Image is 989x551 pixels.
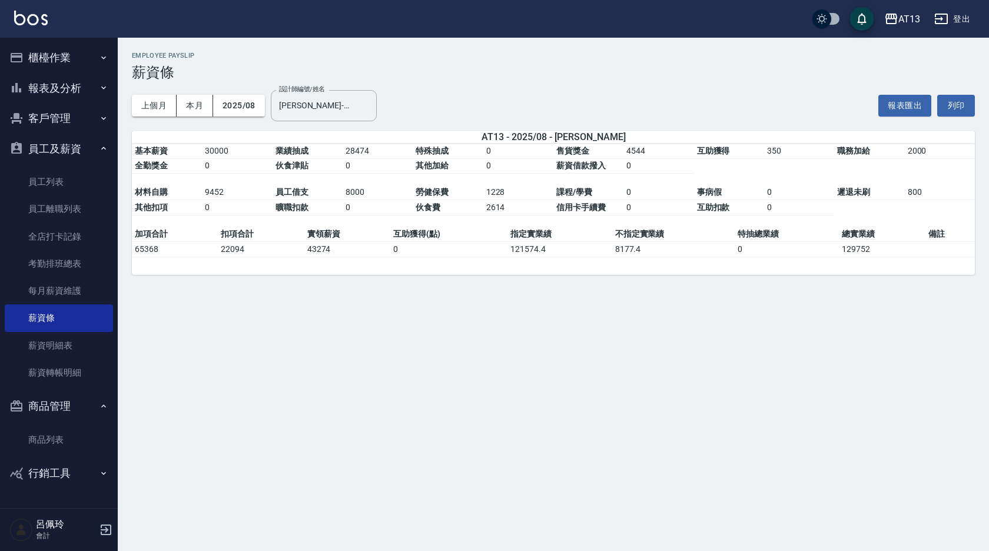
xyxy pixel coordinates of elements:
[5,168,113,195] a: 員工列表
[416,146,449,155] span: 特殊抽成
[925,227,975,242] td: 備註
[213,95,265,117] button: 2025/08
[5,223,113,250] a: 全店打卡記錄
[483,144,553,159] td: 0
[202,144,272,159] td: 30000
[612,241,735,257] td: 8177.4
[304,227,390,242] td: 實領薪資
[416,161,449,170] span: 其他加給
[839,227,925,242] td: 總實業績
[697,187,722,197] span: 事病假
[177,95,213,117] button: 本月
[507,241,612,257] td: 121574.4
[5,426,113,453] a: 商品列表
[5,42,113,73] button: 櫃檯作業
[132,227,218,242] td: 加項合計
[764,185,834,200] td: 0
[5,332,113,359] a: 薪資明細表
[202,200,272,215] td: 0
[343,158,413,174] td: 0
[202,158,272,174] td: 0
[132,144,975,227] table: a dense table
[5,134,113,164] button: 員工及薪資
[9,518,33,542] img: Person
[556,187,592,197] span: 課程/學費
[5,73,113,104] button: 報表及分析
[697,203,730,212] span: 互助扣款
[5,359,113,386] a: 薪資轉帳明細
[343,200,413,215] td: 0
[135,187,168,197] span: 材料自購
[507,227,612,242] td: 指定實業績
[36,530,96,541] p: 會計
[135,203,168,212] span: 其他扣項
[483,185,553,200] td: 1228
[132,52,975,59] h2: Employee Payslip
[14,11,48,25] img: Logo
[556,161,606,170] span: 薪資借款撥入
[304,241,390,257] td: 43274
[850,7,874,31] button: save
[764,200,834,215] td: 0
[416,203,440,212] span: 伙食費
[132,95,177,117] button: 上個月
[735,227,839,242] td: 特抽總業績
[135,146,168,155] span: 基本薪資
[343,144,413,159] td: 28474
[276,187,308,197] span: 員工借支
[697,146,730,155] span: 互助獲得
[735,241,839,257] td: 0
[905,144,975,159] td: 2000
[5,391,113,421] button: 商品管理
[623,185,693,200] td: 0
[218,227,304,242] td: 扣項合計
[132,241,218,257] td: 65368
[218,241,304,257] td: 22094
[5,103,113,134] button: 客戶管理
[483,200,553,215] td: 2614
[276,203,308,212] span: 曠職扣款
[764,144,834,159] td: 350
[5,304,113,331] a: 薪資條
[276,146,308,155] span: 業績抽成
[416,187,449,197] span: 勞健保費
[839,241,925,257] td: 129752
[878,95,931,117] button: 報表匯出
[880,7,925,31] button: AT13
[556,203,606,212] span: 信用卡手續費
[132,64,975,81] h3: 薪資條
[623,158,693,174] td: 0
[276,161,308,170] span: 伙食津貼
[5,195,113,223] a: 員工離職列表
[623,144,693,159] td: 4544
[483,158,553,174] td: 0
[390,227,507,242] td: 互助獲得(點)
[5,250,113,277] a: 考勤排班總表
[556,146,589,155] span: 售貨獎金
[837,187,870,197] span: 遲退未刷
[937,95,975,117] button: 列印
[5,458,113,489] button: 行銷工具
[279,85,325,94] label: 設計師編號/姓名
[837,146,870,155] span: 職務加給
[36,519,96,530] h5: 呂佩玲
[623,200,693,215] td: 0
[930,8,975,30] button: 登出
[5,277,113,304] a: 每月薪資維護
[343,185,413,200] td: 8000
[135,161,168,170] span: 全勤獎金
[202,185,272,200] td: 9452
[612,227,735,242] td: 不指定實業績
[482,131,626,142] span: AT13 - 2025/08 - [PERSON_NAME]
[898,12,920,26] div: AT13
[905,185,975,200] td: 800
[390,241,507,257] td: 0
